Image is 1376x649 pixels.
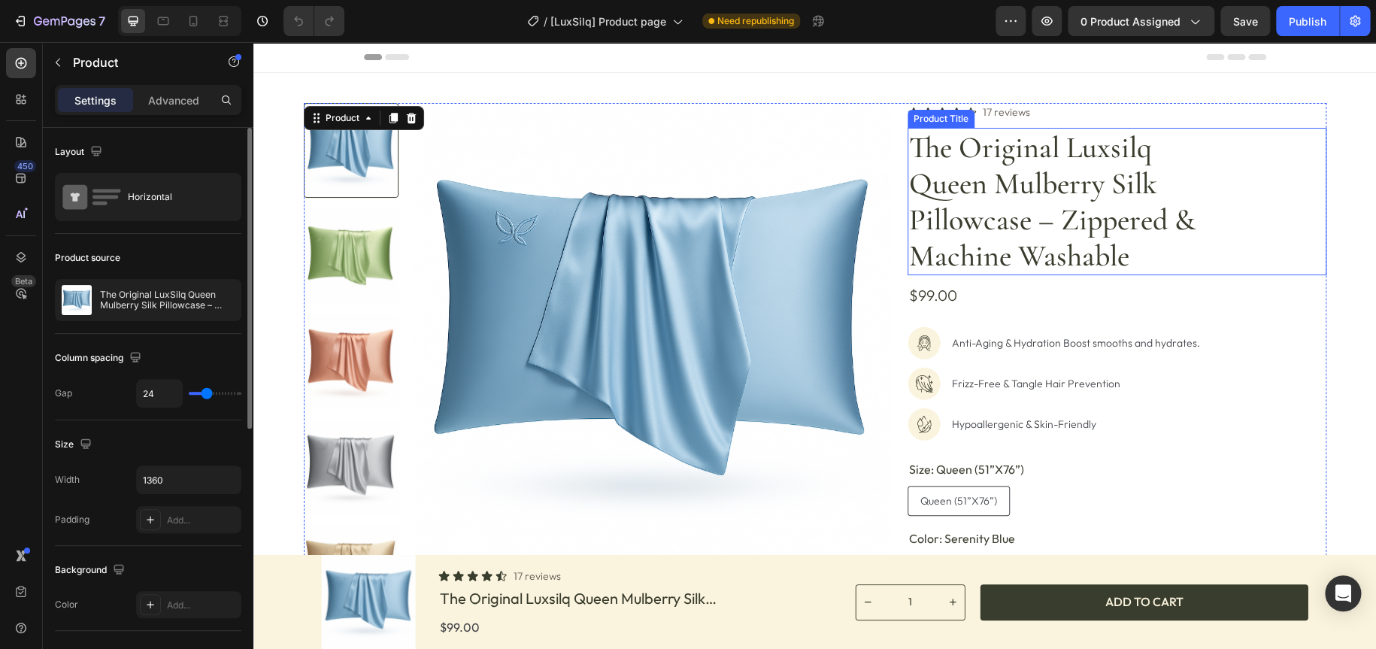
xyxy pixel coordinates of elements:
button: Publish [1276,6,1339,36]
p: Advanced [148,92,199,108]
p: 7 [99,12,105,30]
button: Save [1220,6,1270,36]
h2: the original luxsilq queen mulberry silk pillowcase – zippered & machine washable [185,544,521,569]
legend: size: queen (51”x76”) [654,417,772,438]
span: Need republishing [717,14,794,28]
p: Anti-Aging & Hydration Boost smooths and hydrates. [699,293,947,309]
div: Publish [1289,14,1326,29]
span: Save [1233,15,1258,28]
div: Product [69,69,109,83]
div: $99.00 [654,241,1073,266]
div: Product source [55,251,120,265]
div: Open Intercom Messenger [1325,575,1361,611]
p: Settings [74,92,117,108]
div: Background [55,560,128,581]
div: Color [55,598,78,611]
img: product feature img [62,285,92,315]
div: Add... [167,514,238,527]
div: Width [55,473,80,487]
p: 17 reviews [729,62,777,78]
div: Horizontal [128,180,220,214]
span: [LuxSilq] Product page [550,14,666,29]
div: Layout [55,142,105,162]
p: The Original LuxSilq Queen Mulberry Silk Pillowcase – Zippered & Machine Washable [100,290,235,311]
input: Auto [137,380,182,407]
button: increment [688,543,711,578]
h1: the original luxsilq queen mulberry silk pillowcase – zippered & machine washable [654,86,960,233]
span: / [544,14,547,29]
span: Queen (51”x76”) [667,452,744,466]
iframe: Design area [253,42,1376,649]
p: Hypoallergenic & Skin-Friendly [699,375,947,390]
button: decrement [603,543,626,578]
legend: color: serenity blue [654,486,763,507]
span: 0 product assigned [1080,14,1181,29]
p: Product [73,53,201,71]
div: Undo/Redo [283,6,344,36]
div: ADD TO CART [851,553,929,567]
div: $99.00 [185,575,521,596]
div: Beta [11,275,36,287]
button: 7 [6,6,112,36]
div: Column spacing [55,348,144,368]
div: Padding [55,513,89,526]
div: Size [55,435,95,455]
button: 0 product assigned [1068,6,1214,36]
div: Product Title [657,70,718,83]
p: Frizz-Free & Tangle Hair Prevention [699,334,947,350]
input: quantity [626,543,689,578]
p: 17 reviews [260,526,308,542]
div: 450 [14,160,36,172]
input: Auto [137,466,241,493]
div: Add... [167,599,238,612]
button: ADD TO CART [726,542,1055,578]
div: Gap [55,387,72,400]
